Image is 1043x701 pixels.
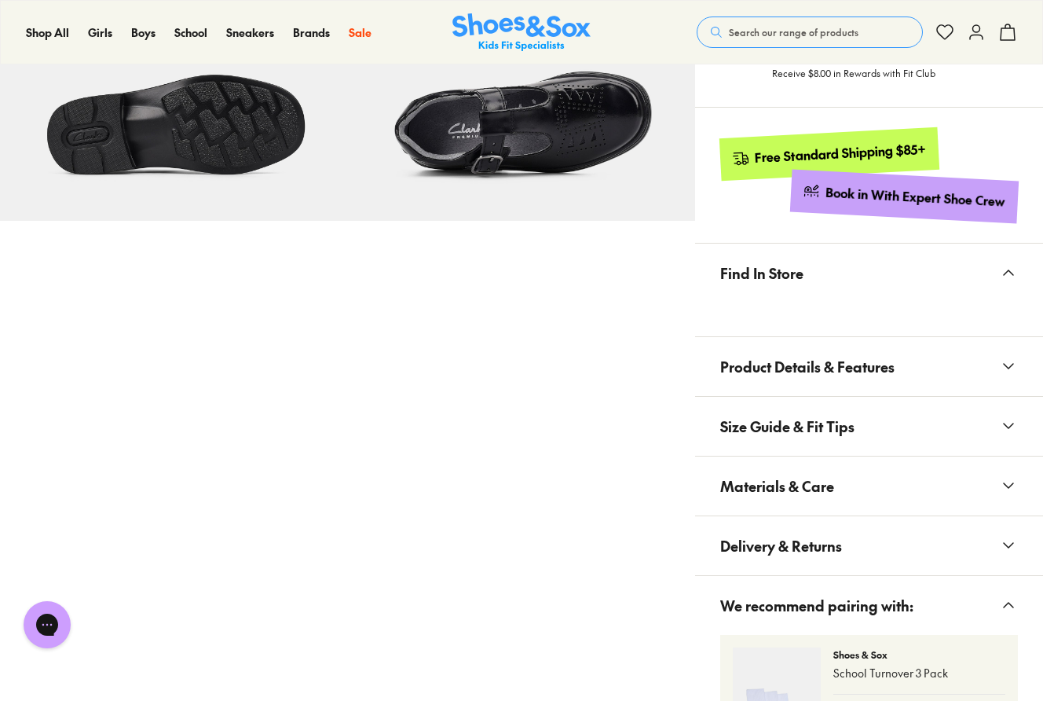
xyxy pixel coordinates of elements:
[833,665,1005,681] p: School Turnover 3 Pack
[720,582,913,629] span: We recommend pairing with:
[697,17,923,48] button: Search our range of products
[26,24,69,41] a: Shop All
[88,24,112,40] span: Girls
[720,343,895,390] span: Product Details & Features
[695,244,1043,303] button: Find In Store
[174,24,207,40] span: School
[790,169,1019,223] a: Book in With Expert Shoe Crew
[720,303,1018,317] iframe: Find in Store
[131,24,156,40] span: Boys
[695,457,1043,516] button: Materials & Care
[452,13,591,52] img: SNS_Logo_Responsive.svg
[452,13,591,52] a: Shoes & Sox
[719,127,939,181] a: Free Standard Shipping $85+
[720,250,803,296] span: Find In Store
[695,397,1043,456] button: Size Guide & Fit Tips
[720,463,834,509] span: Materials & Care
[772,66,935,94] p: Receive $8.00 in Rewards with Fit Club
[349,24,371,41] a: Sale
[131,24,156,41] a: Boys
[293,24,330,41] a: Brands
[720,403,855,450] span: Size Guide & Fit Tips
[695,516,1043,575] button: Delivery & Returns
[833,648,1005,662] p: Shoes & Sox
[88,24,112,41] a: Girls
[825,184,1006,211] div: Book in With Expert Shoe Crew
[226,24,274,40] span: Sneakers
[293,24,330,40] span: Brands
[226,24,274,41] a: Sneakers
[720,523,842,569] span: Delivery & Returns
[729,25,858,39] span: Search our range of products
[16,596,79,654] iframe: Gorgias live chat messenger
[695,576,1043,635] button: We recommend pairing with:
[695,337,1043,396] button: Product Details & Features
[174,24,207,41] a: School
[26,24,69,40] span: Shop All
[755,140,927,166] div: Free Standard Shipping $85+
[349,24,371,40] span: Sale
